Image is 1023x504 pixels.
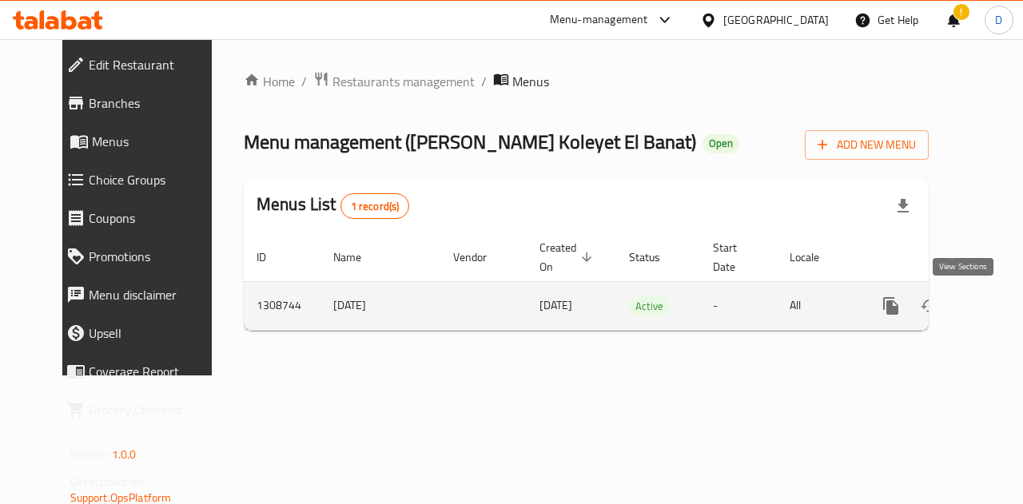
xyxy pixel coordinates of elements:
a: Grocery Checklist [54,391,233,429]
span: Menus [512,72,549,91]
div: Total records count [340,193,410,219]
span: Status [629,248,681,267]
a: Edit Restaurant [54,46,233,84]
span: Start Date [713,238,758,276]
span: Created On [539,238,597,276]
a: Choice Groups [54,161,233,199]
span: Active [629,297,670,315]
span: Grocery Checklist [89,400,221,419]
li: / [481,72,487,91]
button: more [872,287,910,325]
div: Export file [884,187,922,225]
a: Restaurants management [313,71,475,92]
span: Version: [70,444,109,465]
span: Vendor [453,248,508,267]
span: Menus [92,132,221,151]
span: Edit Restaurant [89,55,221,74]
a: Menus [54,122,233,161]
a: Home [244,72,295,91]
span: Choice Groups [89,170,221,189]
a: Menu disclaimer [54,276,233,314]
a: Upsell [54,314,233,352]
td: 1308744 [244,281,320,330]
span: ID [257,248,287,267]
span: Coverage Report [89,362,221,381]
span: 1.0.0 [112,444,137,465]
li: / [301,72,307,91]
span: Open [703,137,739,150]
span: D [995,11,1002,29]
td: - [700,281,777,330]
a: Coupons [54,199,233,237]
nav: breadcrumb [244,71,929,92]
span: Locale [790,248,840,267]
button: Change Status [910,287,949,325]
td: [DATE] [320,281,440,330]
a: Coverage Report [54,352,233,391]
td: All [777,281,859,330]
a: Branches [54,84,233,122]
div: Menu-management [550,10,648,30]
span: 1 record(s) [341,199,409,214]
span: Branches [89,93,221,113]
span: Coupons [89,208,221,228]
span: Menu management ( [PERSON_NAME] Koleyet El Banat ) [244,124,696,160]
span: Name [333,248,382,267]
span: Promotions [89,247,221,266]
span: [DATE] [539,295,572,315]
h2: Menus List [257,192,409,219]
span: Restaurants management [332,72,475,91]
span: Get support on: [70,471,144,492]
a: Promotions [54,237,233,276]
div: [GEOGRAPHIC_DATA] [723,11,829,29]
div: Open [703,134,739,153]
span: Add New Menu [818,135,916,155]
button: Add New Menu [805,130,929,160]
span: Upsell [89,323,221,343]
span: Menu disclaimer [89,285,221,304]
